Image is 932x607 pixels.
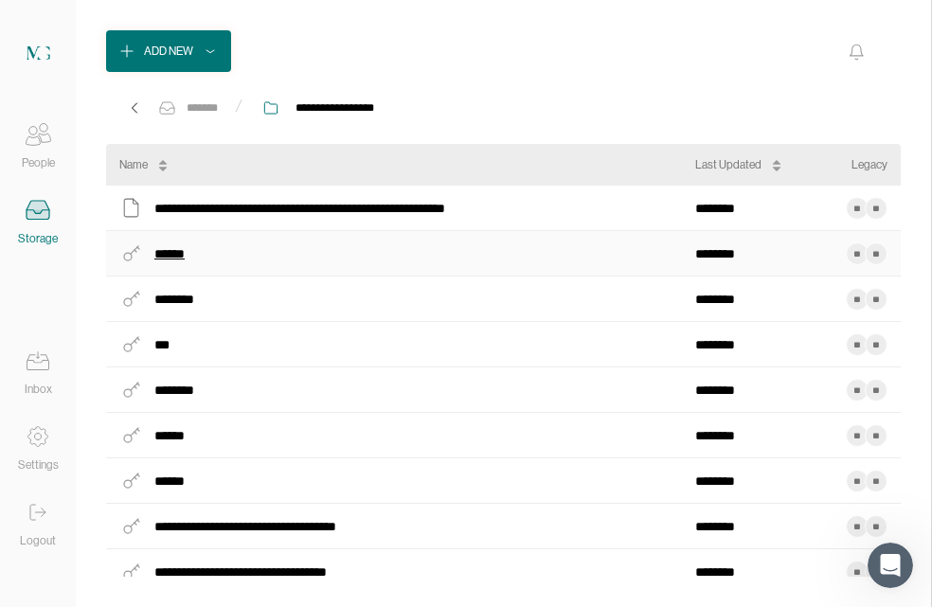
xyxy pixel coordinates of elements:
div: Storage [18,229,58,248]
div: Last Updated [695,155,762,174]
div: People [22,153,55,172]
button: Add New [106,30,231,72]
div: Name [119,155,148,174]
div: Inbox [25,380,52,399]
div: Settings [18,455,59,474]
div: Logout [20,531,56,550]
iframe: Intercom live chat [868,543,913,588]
div: Legacy [851,155,887,174]
div: Add New [144,42,193,61]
